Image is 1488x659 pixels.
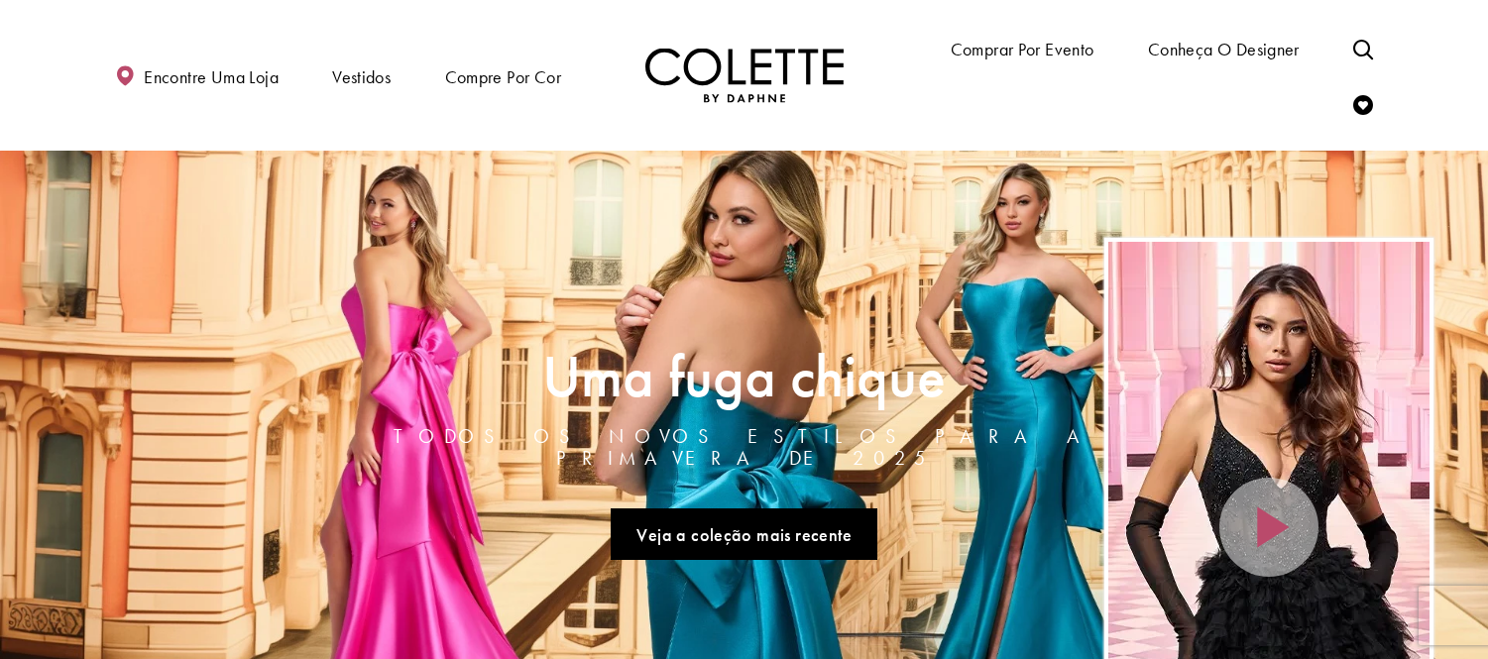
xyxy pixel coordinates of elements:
img: Colette por Daphne [645,49,844,103]
span: Vestidos [327,48,396,104]
font: Veja a coleção mais recente [636,523,852,546]
font: Conheça o designer [1148,38,1300,60]
a: Alternar pesquisa [1348,21,1378,75]
ul: Links do controle deslizante [384,500,1104,569]
a: Visite a página inicial [645,49,844,103]
font: Compre por cor [445,65,561,88]
a: Conheça o designer [1143,20,1305,76]
a: Veja a nova coleção A Chique Escape, todos os novos estilos para a primavera de 2025 [611,508,877,561]
a: Verificar lista de desejos [1348,76,1378,131]
span: Comprar por evento [946,20,1099,76]
a: Encontre uma loja [110,48,284,104]
font: Vestidos [332,65,391,88]
span: Compre por cor [440,48,566,104]
font: Comprar por evento [951,38,1094,60]
font: Encontre uma loja [144,65,279,88]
